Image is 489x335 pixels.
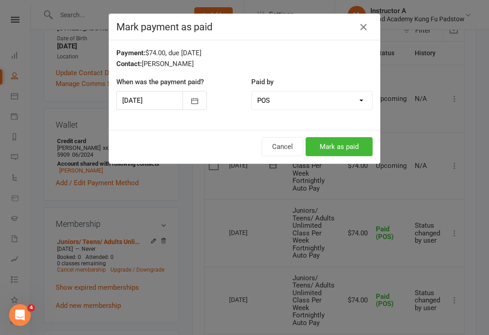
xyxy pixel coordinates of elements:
[116,49,145,57] strong: Payment:
[356,20,371,34] button: Close
[116,58,373,69] div: [PERSON_NAME]
[9,304,31,326] iframe: Intercom live chat
[116,48,373,58] div: $74.00, due [DATE]
[116,77,204,87] label: When was the payment paid?
[262,137,303,156] button: Cancel
[28,304,35,311] span: 4
[306,137,373,156] button: Mark as paid
[116,60,142,68] strong: Contact:
[116,21,373,33] h4: Mark payment as paid
[251,77,273,87] label: Paid by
